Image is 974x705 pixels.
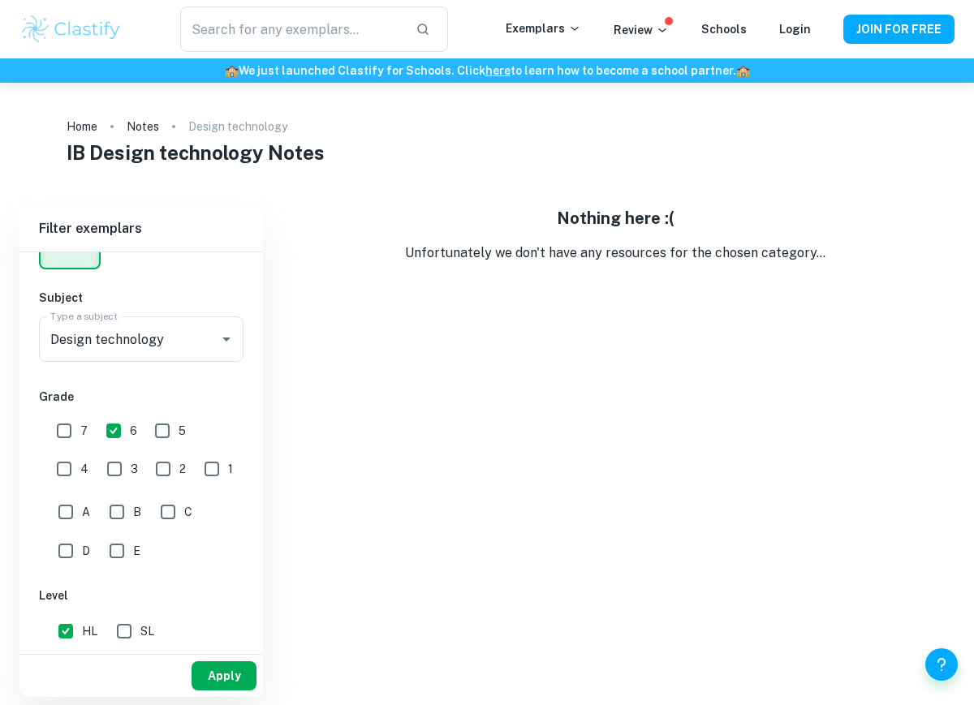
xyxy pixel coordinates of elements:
span: 3 [131,460,138,478]
p: Design technology [188,118,287,135]
span: D [82,542,90,560]
button: Apply [192,661,256,690]
a: here [485,64,511,77]
span: C [184,503,192,521]
span: 🏫 [225,64,239,77]
button: Open [215,328,238,350]
h5: Nothing here :( [276,206,955,230]
h6: Level [39,587,243,604]
img: Clastify logo [19,13,123,45]
input: Search for any exemplars... [180,6,403,52]
span: 4 [80,460,88,478]
span: 7 [80,422,88,440]
label: Type a subject [50,309,118,323]
span: HL [82,622,97,640]
a: Notes [127,115,159,138]
h6: We just launched Clastify for Schools. Click to learn how to become a school partner. [3,62,971,80]
a: Home [67,115,97,138]
span: 🏫 [736,64,750,77]
a: Schools [701,23,747,36]
span: B [133,503,141,521]
p: Unfortunately we don't have any resources for the chosen category... [276,243,955,263]
span: 5 [179,422,186,440]
button: Help and Feedback [925,648,958,681]
span: 6 [130,422,137,440]
button: JOIN FOR FREE [843,15,955,44]
p: Review [614,21,669,39]
span: 2 [179,460,186,478]
span: E [133,542,140,560]
h6: Subject [39,289,243,307]
span: 1 [228,460,233,478]
h6: Filter exemplars [19,206,263,251]
a: Login [779,23,811,36]
span: SL [140,622,154,640]
h1: IB Design technology Notes [67,138,908,167]
p: Exemplars [506,19,581,37]
h6: Grade [39,388,243,406]
span: A [82,503,90,521]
